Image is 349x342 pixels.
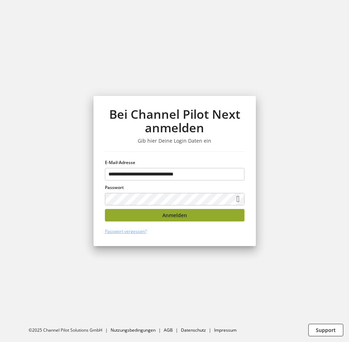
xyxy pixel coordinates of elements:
[105,228,147,234] a: Passwort vergessen?
[29,327,111,333] li: ©2025 Channel Pilot Solutions GmbH
[105,209,244,221] button: Anmelden
[105,184,124,190] span: Passwort
[105,138,244,144] h3: Gib hier Deine Login Daten ein
[162,211,187,219] span: Anmelden
[105,159,135,165] span: E-Mail-Adresse
[181,327,206,333] a: Datenschutz
[105,107,244,135] h1: Bei Channel Pilot Next anmelden
[164,327,173,333] a: AGB
[111,327,156,333] a: Nutzungsbedingungen
[308,324,343,336] button: Support
[214,327,237,333] a: Impressum
[316,326,336,334] span: Support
